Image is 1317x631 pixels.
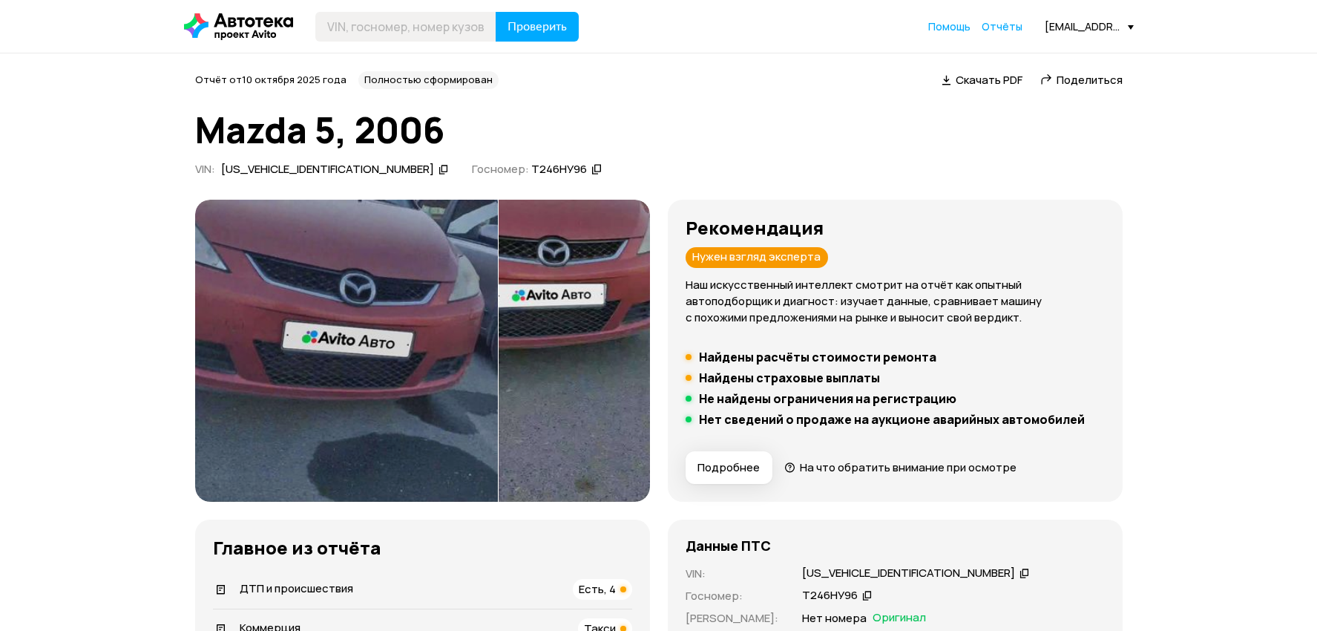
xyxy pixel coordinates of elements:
input: VIN, госномер, номер кузова [315,12,496,42]
span: Госномер: [472,161,529,177]
p: Госномер : [686,588,784,604]
h5: Найдены расчёты стоимости ремонта [699,350,936,364]
a: На что обратить внимание при осмотре [784,460,1017,475]
div: Полностью сформирован [358,71,499,89]
span: На что обратить внимание при осмотре [800,460,1017,475]
div: [US_VEHICLE_IDENTIFICATION_NUMBER] [221,162,434,177]
h3: Главное из отчёта [213,537,632,558]
a: Помощь [928,19,970,34]
h5: Найдены страховые выплаты [699,370,880,385]
span: Проверить [508,21,567,33]
a: Скачать PDF [942,72,1022,88]
span: Оригинал [873,610,926,627]
span: Подробнее [697,460,760,475]
h5: Не найдены ограничения на регистрацию [699,391,956,406]
button: Проверить [496,12,579,42]
span: Есть, 4 [579,581,616,597]
span: ДТП и происшествия [240,581,353,596]
div: Т246НУ96 [802,588,858,604]
a: Отчёты [982,19,1022,34]
h5: Нет сведений о продаже на аукционе аварийных автомобилей [699,412,1085,427]
p: Нет номера [802,610,867,627]
button: Подробнее [686,451,772,484]
span: Помощь [928,19,970,33]
div: Т246НУ96 [531,162,587,177]
p: Наш искусственный интеллект смотрит на отчёт как опытный автоподборщик и диагност: изучает данные... [686,277,1105,326]
h3: Рекомендация [686,218,1105,238]
div: [US_VEHICLE_IDENTIFICATION_NUMBER] [802,566,1015,581]
h1: Mazda 5, 2006 [195,110,1123,150]
span: Поделиться [1057,72,1123,88]
h4: Данные ПТС [686,537,771,554]
div: [EMAIL_ADDRESS][DOMAIN_NAME] [1045,19,1134,33]
p: VIN : [686,566,784,582]
p: [PERSON_NAME] : [686,610,784,627]
span: Отчёты [982,19,1022,33]
span: Отчёт от 10 октября 2025 года [195,73,347,86]
span: VIN : [195,161,215,177]
span: Скачать PDF [956,72,1022,88]
div: Нужен взгляд эксперта [686,247,828,268]
a: Поделиться [1040,72,1123,88]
